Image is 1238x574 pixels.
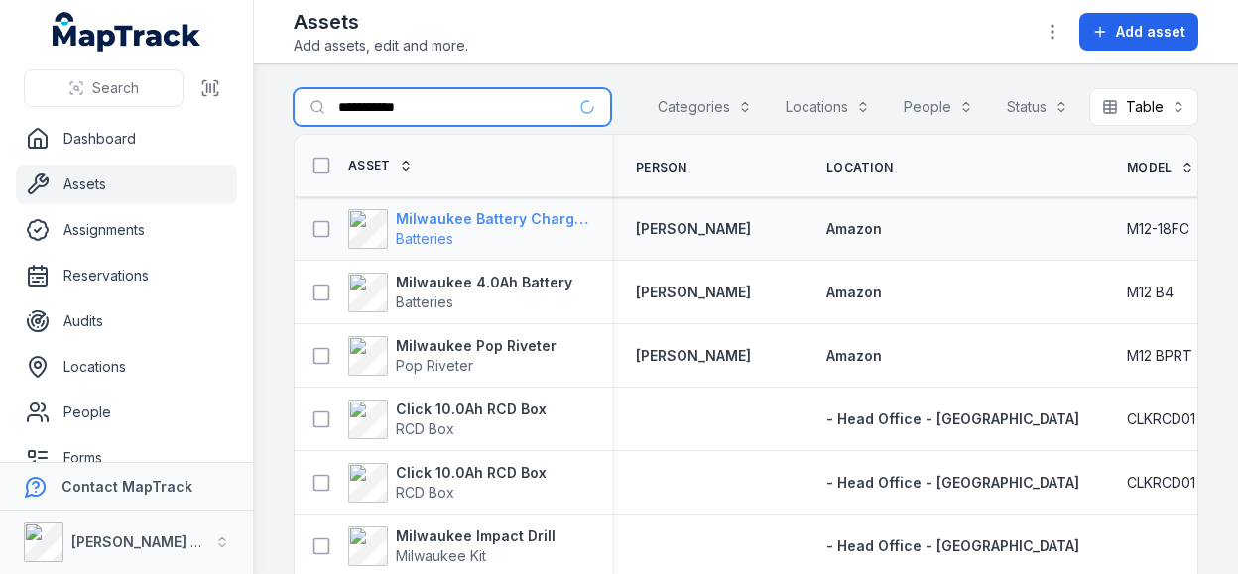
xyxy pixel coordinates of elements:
[636,283,751,302] a: [PERSON_NAME]
[773,88,883,126] button: Locations
[1116,22,1185,42] span: Add asset
[1127,346,1192,366] span: M12 BPRT
[826,536,1079,556] a: - Head Office - [GEOGRAPHIC_DATA]
[1127,473,1195,493] span: CLKRCD01
[348,158,391,173] span: Asset
[1079,13,1198,51] button: Add asset
[396,273,572,292] strong: Milwaukee 4.0Ah Battery
[92,78,139,98] span: Search
[16,301,237,341] a: Audits
[16,165,237,204] a: Assets
[396,420,454,437] span: RCD Box
[1127,409,1195,429] span: CLKRCD01
[396,336,557,356] strong: Milwaukee Pop Riveter
[396,400,547,419] strong: Click 10.0Ah RCD Box
[348,158,413,173] a: Asset
[71,533,209,550] strong: [PERSON_NAME] Air
[396,463,547,483] strong: Click 10.0Ah RCD Box
[348,209,588,249] a: Milwaukee Battery ChargerBatteries
[826,537,1079,554] span: - Head Office - [GEOGRAPHIC_DATA]
[826,346,882,366] a: Amazon
[16,210,237,250] a: Assignments
[348,273,572,312] a: Milwaukee 4.0Ah BatteryBatteries
[294,8,468,36] h2: Assets
[1127,219,1189,239] span: M12-18FC
[348,526,556,566] a: Milwaukee Impact DrillMilwaukee Kit
[396,209,588,229] strong: Milwaukee Battery Charger
[826,284,882,300] span: Amazon
[396,357,473,374] span: Pop Riveter
[826,410,1079,427] span: - Head Office - [GEOGRAPHIC_DATA]
[636,346,751,366] a: [PERSON_NAME]
[53,12,201,52] a: MapTrack
[62,478,192,495] strong: Contact MapTrack
[1089,88,1198,126] button: Table
[1127,160,1173,175] span: Model
[16,347,237,387] a: Locations
[396,293,453,310] span: Batteries
[24,69,184,107] button: Search
[636,219,751,239] a: [PERSON_NAME]
[826,160,893,175] span: Location
[636,160,687,175] span: Person
[396,526,556,546] strong: Milwaukee Impact Drill
[1127,283,1174,302] span: M12 B4
[826,409,1079,429] a: - Head Office - [GEOGRAPHIC_DATA]
[396,484,454,501] span: RCD Box
[16,393,237,432] a: People
[826,473,1079,493] a: - Head Office - [GEOGRAPHIC_DATA]
[16,119,237,159] a: Dashboard
[826,283,882,302] a: Amazon
[891,88,986,126] button: People
[994,88,1081,126] button: Status
[826,220,882,237] span: Amazon
[645,88,765,126] button: Categories
[396,230,453,247] span: Batteries
[348,336,557,376] a: Milwaukee Pop RiveterPop Riveter
[1127,160,1194,175] a: Model
[294,36,468,56] span: Add assets, edit and more.
[348,400,547,439] a: Click 10.0Ah RCD BoxRCD Box
[348,463,547,503] a: Click 10.0Ah RCD BoxRCD Box
[826,474,1079,491] span: - Head Office - [GEOGRAPHIC_DATA]
[16,438,237,478] a: Forms
[16,256,237,295] a: Reservations
[826,347,882,364] span: Amazon
[396,547,486,564] span: Milwaukee Kit
[826,219,882,239] a: Amazon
